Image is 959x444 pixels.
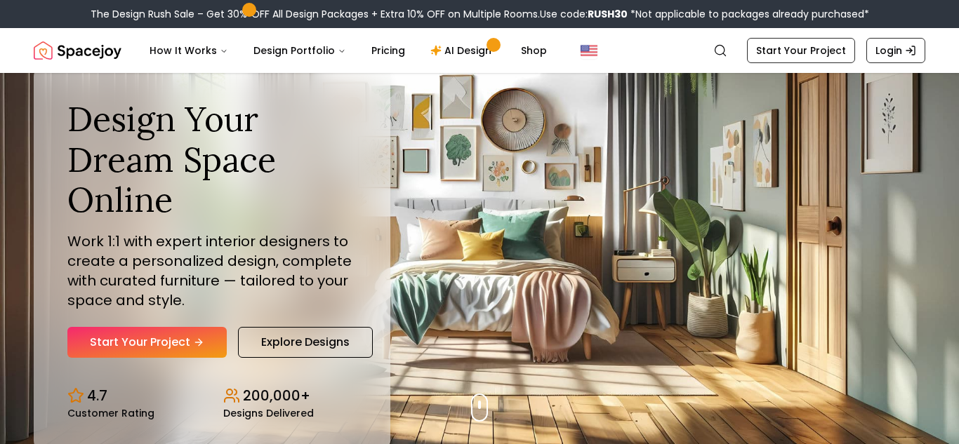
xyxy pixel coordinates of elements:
a: AI Design [419,36,507,65]
p: 4.7 [87,386,107,405]
button: How It Works [138,36,239,65]
nav: Main [138,36,558,65]
img: Spacejoy Logo [34,36,121,65]
b: RUSH30 [588,7,628,21]
span: Use code: [540,7,628,21]
a: Login [866,38,925,63]
p: Work 1:1 with expert interior designers to create a personalized design, complete with curated fu... [67,231,357,310]
a: Start Your Project [67,327,227,358]
span: *Not applicable to packages already purchased* [628,7,869,21]
nav: Global [34,28,925,73]
a: Explore Designs [238,327,373,358]
div: Design stats [67,375,357,418]
a: Pricing [360,36,416,65]
small: Customer Rating [67,408,154,418]
p: 200,000+ [243,386,310,405]
a: Start Your Project [747,38,855,63]
h1: Design Your Dream Space Online [67,99,357,220]
small: Designs Delivered [223,408,314,418]
div: The Design Rush Sale – Get 30% OFF All Design Packages + Extra 10% OFF on Multiple Rooms. [91,7,869,21]
a: Shop [510,36,558,65]
a: Spacejoy [34,36,121,65]
img: United States [581,42,597,59]
button: Design Portfolio [242,36,357,65]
